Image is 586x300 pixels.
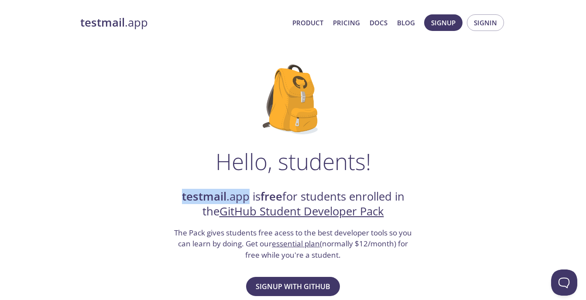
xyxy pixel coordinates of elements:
[260,189,282,204] strong: free
[467,14,504,31] button: Signin
[182,189,226,204] strong: testmail
[219,204,384,219] a: GitHub Student Developer Pack
[424,14,463,31] button: Signup
[292,17,323,28] a: Product
[216,148,371,174] h1: Hello, students!
[333,17,360,28] a: Pricing
[551,269,577,296] iframe: Help Scout Beacon - Open
[256,280,330,293] span: Signup with GitHub
[246,277,340,296] button: Signup with GitHub
[263,65,323,134] img: github-student-backpack.png
[173,189,413,219] h2: .app is for students enrolled in the
[80,15,285,30] a: testmail.app
[370,17,387,28] a: Docs
[272,239,320,249] a: essential plan
[474,17,497,28] span: Signin
[80,15,125,30] strong: testmail
[397,17,415,28] a: Blog
[431,17,456,28] span: Signup
[173,227,413,261] h3: The Pack gives students free acess to the best developer tools so you can learn by doing. Get our...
